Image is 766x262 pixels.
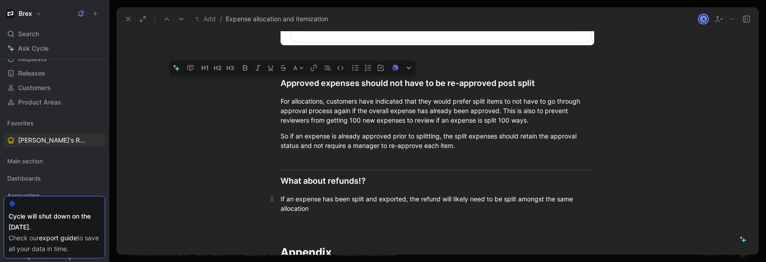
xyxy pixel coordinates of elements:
[4,154,105,168] div: Main section
[9,233,100,254] div: Check our to save all your data in time.
[4,27,105,41] div: Search
[699,14,708,24] div: A
[4,189,105,202] div: Accounting
[7,119,34,128] span: Favorites
[4,81,105,95] a: Customers
[281,96,594,125] div: For allocations, customers have indicated that they would prefer split items to not have to go th...
[281,246,332,259] span: Appendix
[18,136,86,145] span: [PERSON_NAME]'s Requests
[18,69,45,78] span: Releases
[18,98,61,107] span: Product Areas
[193,14,218,24] button: Add
[4,133,105,147] a: [PERSON_NAME]'s Requests
[19,10,32,18] h1: Brex
[4,116,105,130] div: Favorites
[4,95,105,109] a: Product Areas
[7,174,41,183] span: Dashboards
[18,83,51,92] span: Customers
[18,29,39,39] span: Search
[281,175,594,187] div: What about refunds!?
[281,77,594,89] div: Approved expenses should not have to be re-approved post split
[4,171,105,185] div: Dashboards
[6,9,15,18] img: Brex
[39,234,77,242] a: export guide
[9,211,100,233] div: Cycle will shut down on the [DATE].
[4,67,105,80] a: Releases
[220,14,222,24] span: /
[4,154,105,171] div: Main section
[281,194,594,213] div: If an expense has been split and exported, the refund will likely need to be split amongst the sa...
[7,157,43,166] span: Main section
[281,131,594,150] div: So if an expense is already approved prior to splitting, the split expenses should retain the app...
[7,191,39,200] span: Accounting
[4,42,105,55] a: Ask Cycle
[226,14,328,24] span: Expense allocation and itemization
[18,43,48,54] span: Ask Cycle
[4,171,105,188] div: Dashboards
[4,7,44,20] button: BrexBrex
